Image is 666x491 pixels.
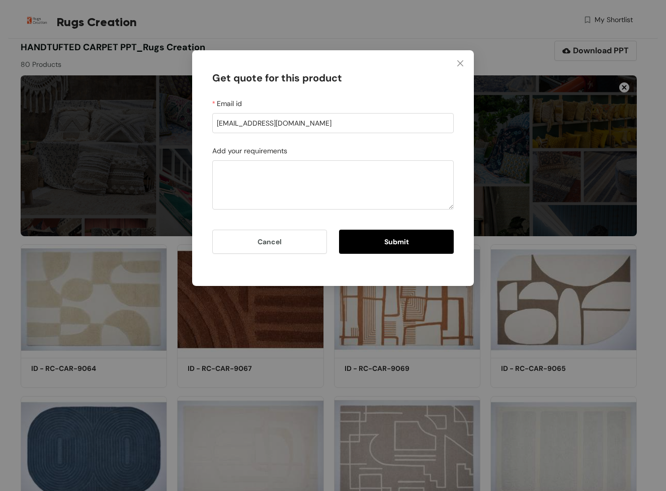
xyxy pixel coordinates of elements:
[384,236,409,247] span: Submit
[258,236,282,247] span: Cancel
[456,59,464,67] span: close
[447,50,474,77] button: Close
[212,70,454,98] div: Get quote for this product
[339,230,454,254] button: Submit
[212,98,242,109] label: Email id
[212,160,454,210] textarea: Add your requirements
[212,230,327,254] button: Cancel
[212,113,454,133] input: Email id
[212,145,287,156] label: Add your requirements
